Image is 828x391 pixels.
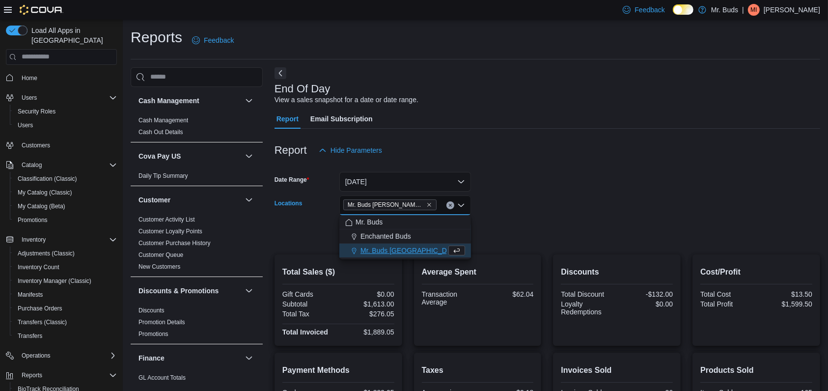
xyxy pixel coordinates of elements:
div: Transaction Average [422,290,476,306]
button: Close list of options [457,201,465,209]
span: Feedback [204,35,234,45]
span: Adjustments (Classic) [18,250,75,257]
img: Cova [20,5,63,15]
span: Home [22,74,37,82]
span: Security Roles [18,108,55,115]
a: Inventory Manager (Classic) [14,275,95,287]
span: Manifests [18,291,43,299]
button: Classification (Classic) [10,172,121,186]
button: Operations [18,350,55,362]
span: Daily Tip Summary [138,172,188,180]
a: Manifests [14,289,47,301]
a: Promotions [138,331,168,337]
span: Customer Purchase History [138,239,211,247]
span: Operations [22,352,51,360]
a: Customer Purchase History [138,240,211,247]
div: $0.00 [619,300,673,308]
div: $62.04 [479,290,533,298]
h2: Average Spent [422,266,534,278]
a: Promotion Details [138,319,185,326]
span: Inventory [22,236,46,244]
button: Reports [18,369,46,381]
span: MI [750,4,757,16]
div: $1,613.00 [340,300,394,308]
button: Security Roles [10,105,121,118]
button: Hide Parameters [315,140,386,160]
span: Promotions [138,330,168,338]
button: Remove Mr. Buds Norris St from selection in this group [426,202,432,208]
div: Mike Issa [748,4,760,16]
button: Discounts & Promotions [138,286,241,296]
a: Feedback [188,30,238,50]
a: Classification (Classic) [14,173,81,185]
span: Classification (Classic) [14,173,117,185]
h3: Finance [138,353,165,363]
span: Promotion Details [138,318,185,326]
button: Adjustments (Classic) [10,247,121,260]
button: Inventory [2,233,121,247]
a: GL Account Totals [138,374,186,381]
a: Adjustments (Classic) [14,248,79,259]
button: Users [10,118,121,132]
h2: Products Sold [700,364,812,376]
button: Transfers (Classic) [10,315,121,329]
button: Cash Management [138,96,241,106]
button: Cash Management [243,95,255,107]
div: Subtotal [282,300,336,308]
button: Cova Pay US [243,150,255,162]
a: Transfers [14,330,46,342]
div: Choose from the following options [339,215,471,258]
a: Daily Tip Summary [138,172,188,179]
div: Total Tax [282,310,336,318]
h1: Reports [131,28,182,47]
label: Locations [275,199,303,207]
span: Report [276,109,299,129]
button: Catalog [2,158,121,172]
span: My Catalog (Classic) [14,187,117,198]
div: Gift Cards [282,290,336,298]
a: My Catalog (Classic) [14,187,76,198]
span: My Catalog (Classic) [18,189,72,196]
a: Purchase Orders [14,303,66,314]
h3: Cova Pay US [138,151,181,161]
span: Purchase Orders [18,305,62,312]
span: Security Roles [14,106,117,117]
span: Customers [18,139,117,151]
span: Reports [22,371,42,379]
h2: Taxes [422,364,534,376]
a: Home [18,72,41,84]
span: Users [14,119,117,131]
h2: Invoices Sold [561,364,673,376]
button: Inventory Count [10,260,121,274]
span: Users [18,92,117,104]
span: Mr. Buds Norris St [343,199,437,210]
a: Promotions [14,214,52,226]
button: Purchase Orders [10,302,121,315]
button: Customers [2,138,121,152]
button: Clear input [446,201,454,209]
div: Total Profit [700,300,754,308]
span: Enchanted Buds [360,231,411,241]
button: Inventory Manager (Classic) [10,274,121,288]
p: [PERSON_NAME] [764,4,820,16]
div: Customer [131,214,263,277]
span: Transfers (Classic) [14,316,117,328]
span: Catalog [22,161,42,169]
span: Transfers [18,332,42,340]
a: Cash Management [138,117,188,124]
button: Enchanted Buds [339,229,471,244]
div: $0.00 [340,290,394,298]
span: Inventory [18,234,117,246]
div: Loyalty Redemptions [561,300,615,316]
a: Transfers (Classic) [14,316,71,328]
a: Inventory Count [14,261,63,273]
button: [DATE] [339,172,471,192]
span: New Customers [138,263,180,271]
h3: End Of Day [275,83,331,95]
a: Discounts [138,307,165,314]
button: Discounts & Promotions [243,285,255,297]
div: Total Discount [561,290,615,298]
div: $1,889.05 [340,328,394,336]
span: Transfers [14,330,117,342]
h3: Cash Management [138,96,199,106]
